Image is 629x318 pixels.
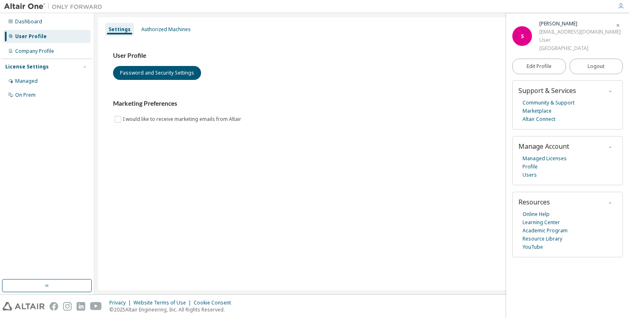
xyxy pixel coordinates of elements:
img: Altair One [4,2,106,11]
a: Managed Licenses [523,154,567,163]
button: Logout [570,59,623,74]
a: Learning Center [523,218,560,227]
div: Managed [15,78,38,84]
span: Resources [518,198,550,207]
a: Academic Program [523,227,568,235]
div: User Profile [15,33,47,40]
a: Online Help [523,210,550,218]
span: Edit Profile [527,63,552,70]
a: Profile [523,163,538,171]
img: facebook.svg [50,302,58,311]
h3: User Profile [113,52,610,60]
a: Edit Profile [512,59,566,74]
label: I would like to receive marketing emails from Altair [123,114,243,124]
div: License Settings [5,64,49,70]
button: Password and Security Settings [113,66,201,80]
div: Privacy [109,300,133,306]
span: Support & Services [518,86,576,95]
div: Cookie Consent [194,300,236,306]
img: altair_logo.svg [2,302,45,311]
div: Website Terms of Use [133,300,194,306]
a: Altair Connect [523,115,555,123]
h3: Marketing Preferences [113,100,610,108]
div: Company Profile [15,48,54,55]
div: Settings [109,26,131,33]
div: [GEOGRAPHIC_DATA] [539,44,621,52]
div: Authorized Machines [141,26,191,33]
div: User [539,36,621,44]
div: Syahrul Ramadhan [539,20,621,28]
span: S [521,33,524,40]
a: Marketplace [523,107,552,115]
span: Manage Account [518,142,569,151]
a: YouTube [523,243,543,251]
p: © 2025 Altair Engineering, Inc. All Rights Reserved. [109,306,236,313]
a: Users [523,171,537,179]
span: Logout [588,62,604,70]
div: On Prem [15,92,36,98]
img: instagram.svg [63,302,72,311]
a: Community & Support [523,99,575,107]
img: youtube.svg [90,302,102,311]
a: Resource Library [523,235,562,243]
div: Dashboard [15,18,42,25]
div: [EMAIL_ADDRESS][DOMAIN_NAME] [539,28,621,36]
img: linkedin.svg [77,302,85,311]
